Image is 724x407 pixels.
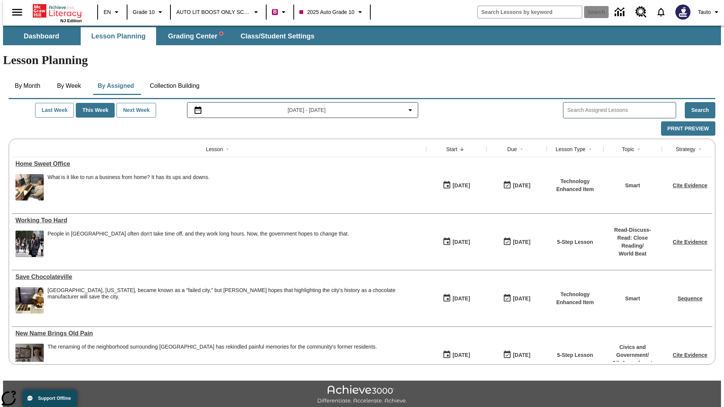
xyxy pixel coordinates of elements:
[610,2,631,23] a: Data Center
[3,26,721,45] div: SubNavbar
[440,291,472,306] button: 10/13/25: First time the lesson was available
[586,145,595,154] button: Sort
[673,182,707,188] a: Cite Evidence
[299,8,354,16] span: 2025 Auto Grade 10
[622,145,634,153] div: Topic
[100,5,124,19] button: Language: EN, Select a language
[625,182,640,190] p: Smart
[317,385,407,404] img: Achieve3000 Differentiate Accelerate Achieve
[50,77,88,95] button: By Week
[190,106,415,115] button: Select the date range menu item
[551,177,600,193] p: Technology Enhanced Item
[48,287,422,300] div: [GEOGRAPHIC_DATA], [US_STATE], became known as a "failed city," but [PERSON_NAME] hopes that high...
[567,105,676,116] input: Search Assigned Lessons
[440,178,472,193] button: 10/13/25: First time the lesson was available
[675,5,690,20] img: Avatar
[48,344,377,350] div: The renaming of the neighborhood surrounding [GEOGRAPHIC_DATA] has rekindled painful memories for...
[15,174,44,200] img: A woman wearing a headset sitting at a desk working on a computer. Working from home has benefits...
[176,8,250,16] span: AUTO LIT BOOST ONLY SCHOOL
[296,5,367,19] button: Class: 2025 Auto Grade 10, Select your class
[685,102,715,118] button: Search
[551,291,600,306] p: Technology Enhanced Item
[33,3,82,18] a: Home
[671,2,695,22] button: Select a new avatar
[15,161,422,167] a: Home Sweet Office, Lessons
[33,3,82,23] div: Home
[555,145,585,153] div: Lesson Type
[133,8,155,16] span: Grade 10
[15,217,422,224] div: Working Too Hard
[206,145,223,153] div: Lesson
[158,27,233,45] button: Grading Center
[48,231,349,237] p: People in [GEOGRAPHIC_DATA] often don't take time off, and they work long hours. Now, the governm...
[35,103,74,118] button: Last Week
[513,350,530,360] div: [DATE]
[452,350,470,360] div: [DATE]
[48,344,377,370] div: The renaming of the neighborhood surrounding Dodger Stadium has rekindled painful memories for th...
[9,77,46,95] button: By Month
[678,295,703,301] a: Sequence
[48,287,422,314] div: Central Falls, Rhode Island, became known as a "failed city," but Mike Ritz hopes that highlighti...
[698,8,711,16] span: Tauto
[241,32,314,41] span: Class/Student Settings
[15,330,422,337] div: New Name Brings Old Pain
[15,287,44,314] img: A woman working with chocolate on a kitchen. An American city that once thrived, then sank into d...
[91,32,146,41] span: Lesson Planning
[440,348,472,362] button: 10/07/25: First time the lesson was available
[48,174,210,181] div: What is it like to run a business from home? It has its ups and downs.
[513,294,530,303] div: [DATE]
[607,343,658,359] p: Civics and Government /
[23,390,77,407] button: Support Offline
[661,121,715,136] button: Print Preview
[634,145,643,154] button: Sort
[440,235,472,249] button: 10/13/25: First time the lesson was available
[673,352,707,358] a: Cite Evidence
[15,330,422,337] a: New Name Brings Old Pain, Lessons
[24,32,59,41] span: Dashboard
[76,103,115,118] button: This Week
[288,106,326,114] span: [DATE] - [DATE]
[507,145,517,153] div: Due
[48,174,210,200] div: What is it like to run a business from home? It has its ups and downs.
[500,348,533,362] button: 10/13/25: Last day the lesson can be accessed
[452,237,470,247] div: [DATE]
[38,396,71,401] span: Support Offline
[457,145,466,154] button: Sort
[625,295,640,303] p: Smart
[15,231,44,257] img: Japanese business person posing in crosswalk of busy city
[607,226,658,250] p: Read-Discuss-Read: Close Reading /
[557,351,593,359] p: 5-Step Lesson
[273,7,277,17] span: B
[500,235,533,249] button: 10/13/25: Last day the lesson can be accessed
[168,32,222,41] span: Grading Center
[130,5,168,19] button: Grade: Grade 10, Select a grade
[513,237,530,247] div: [DATE]
[513,181,530,190] div: [DATE]
[235,27,321,45] button: Class/Student Settings
[631,2,651,22] a: Resource Center, Will open in new tab
[15,344,44,370] img: dodgertown_121813.jpg
[500,291,533,306] button: 10/15/25: Last day the lesson can be accessed
[517,145,526,154] button: Sort
[92,77,140,95] button: By Assigned
[4,27,79,45] button: Dashboard
[223,145,232,154] button: Sort
[144,77,206,95] button: Collection Building
[676,145,695,153] div: Strategy
[60,18,82,23] span: NJ Edition
[269,5,291,19] button: Boost Class color is violet red. Change class color
[15,274,422,280] a: Save Chocolateville, Lessons
[695,5,724,19] button: Profile/Settings
[557,238,593,246] p: 5-Step Lesson
[104,8,111,16] span: EN
[3,53,721,67] h1: Lesson Planning
[173,5,264,19] button: School: AUTO LIT BOOST ONLY SCHOOL, Select your school
[117,103,156,118] button: Next Week
[500,178,533,193] button: 10/13/25: Last day the lesson can be accessed
[607,359,658,367] p: 5th Amendment
[452,181,470,190] div: [DATE]
[446,145,457,153] div: Start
